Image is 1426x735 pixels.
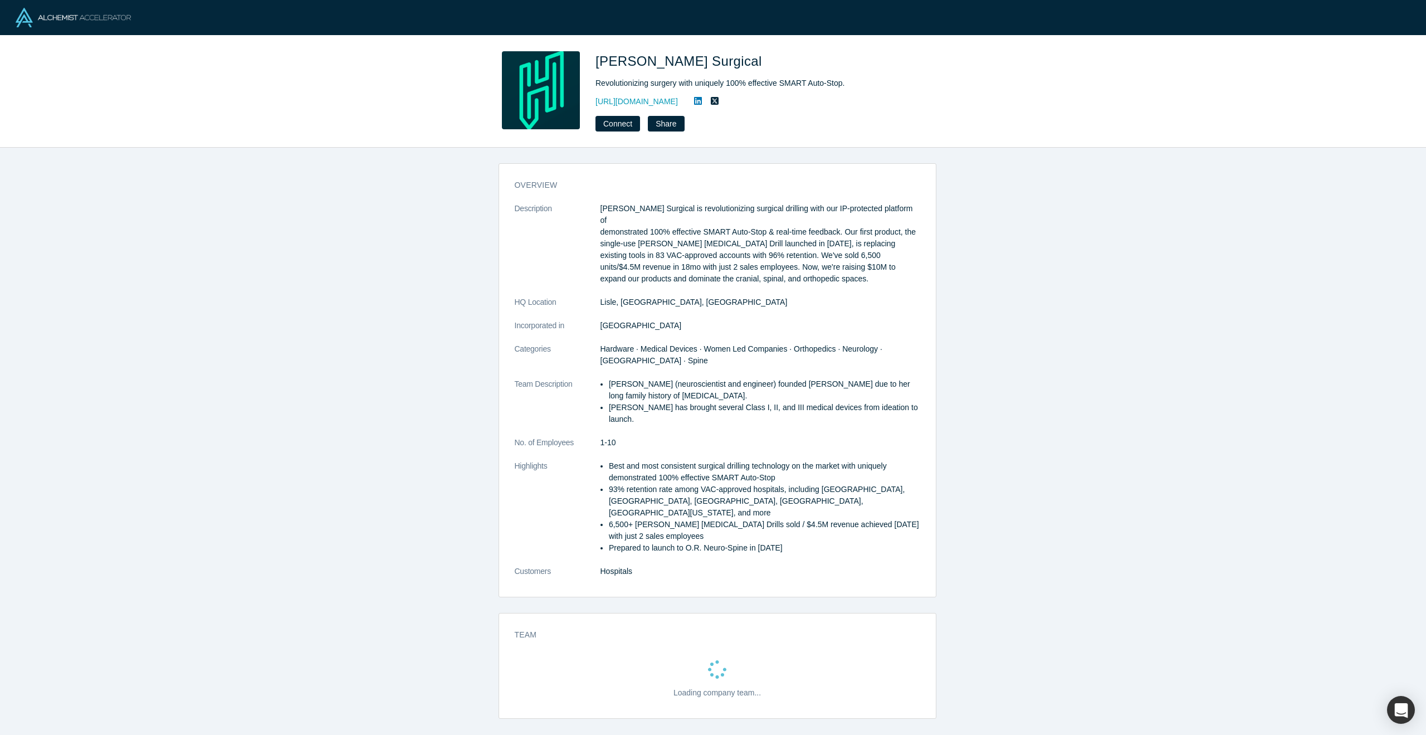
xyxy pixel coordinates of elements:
p: Loading company team... [673,687,761,699]
dd: 1-10 [600,437,920,449]
img: Hubly Surgical's Logo [502,51,580,129]
dt: HQ Location [515,296,600,320]
div: Revolutionizing surgery with uniquely 100% effective SMART Auto-Stop. [595,77,907,89]
button: Share [648,116,684,132]
dt: Customers [515,566,600,589]
span: Hardware · Medical Devices · Women Led Companies · Orthopedics · Neurology · [GEOGRAPHIC_DATA] · ... [600,344,882,365]
li: 6,500+ [PERSON_NAME] [MEDICAL_DATA] Drills sold / $4.5M revenue achieved [DATE] with just 2 sales... [609,519,920,542]
h3: overview [515,179,905,191]
span: [PERSON_NAME] Surgical [595,53,766,69]
li: Prepared to launch to O.R. Neuro-Spine in [DATE] [609,542,920,554]
p: [PERSON_NAME] Surgical is revolutionizing surgical drilling with our IP-protected platform of dem... [600,203,920,285]
dt: Categories [515,343,600,378]
h3: Team [515,629,905,641]
li: 93% retention rate among VAC-approved hospitals, including [GEOGRAPHIC_DATA], [GEOGRAPHIC_DATA], ... [609,484,920,519]
li: Best and most consistent surgical drilling technology on the market with uniquely demonstrated 10... [609,460,920,484]
dd: [GEOGRAPHIC_DATA] [600,320,920,332]
li: [PERSON_NAME] has brought several Class I, II, and III medical devices from ideation to launch. [609,402,920,425]
a: [URL][DOMAIN_NAME] [595,96,678,108]
dt: Incorporated in [515,320,600,343]
dt: Description [515,203,600,296]
button: Connect [595,116,640,132]
dt: No. of Employees [515,437,600,460]
dt: Team Description [515,378,600,437]
li: [PERSON_NAME] (neuroscientist and engineer) founded [PERSON_NAME] due to her long family history ... [609,378,920,402]
img: Alchemist Logo [16,8,131,27]
dt: Highlights [515,460,600,566]
dd: Hospitals [600,566,920,577]
dd: Lisle, [GEOGRAPHIC_DATA], [GEOGRAPHIC_DATA] [600,296,920,308]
